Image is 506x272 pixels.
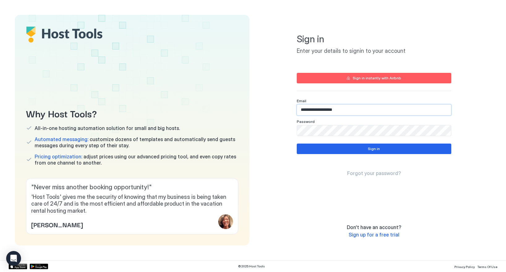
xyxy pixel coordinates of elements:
a: App Store [9,264,27,269]
span: All-in-one hosting automation solution for small and big hosts. [35,125,180,131]
a: Terms Of Use [477,263,497,270]
div: Sign in instantly with Airbnb [353,75,401,81]
span: Terms Of Use [477,265,497,269]
span: adjust prices using our advanced pricing tool, and even copy rates from one channel to another. [35,153,238,166]
a: Google Play Store [30,264,48,269]
span: Don't have an account? [347,224,401,230]
span: © 2025 Host Tools [238,264,265,268]
span: customize dozens of templates and automatically send guests messages during every step of their s... [35,136,238,149]
span: Privacy Policy [454,265,475,269]
input: Input Field [297,125,451,136]
span: Automated messaging: [35,136,88,142]
span: Enter your details to signin to your account [297,48,451,55]
div: Open Intercom Messenger [6,251,21,266]
span: 'Host Tools' gives me the security of knowing that my business is being taken care of 24/7 and is... [31,194,233,215]
button: Sign in instantly with Airbnb [297,73,451,83]
span: " Never miss another booking opportunity! " [31,183,233,191]
a: Sign up for a free trial [349,232,399,238]
div: profile [218,214,233,229]
span: Pricing optimization: [35,153,82,160]
input: Input Field [297,105,451,115]
span: Why Host Tools? [26,106,238,120]
button: Sign in [297,144,451,154]
span: Sign in [297,33,451,45]
a: Privacy Policy [454,263,475,270]
div: Sign in [368,146,380,152]
span: Email [297,98,306,103]
a: Forgot your password? [347,170,401,177]
span: Password [297,119,315,124]
span: [PERSON_NAME] [31,220,83,229]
